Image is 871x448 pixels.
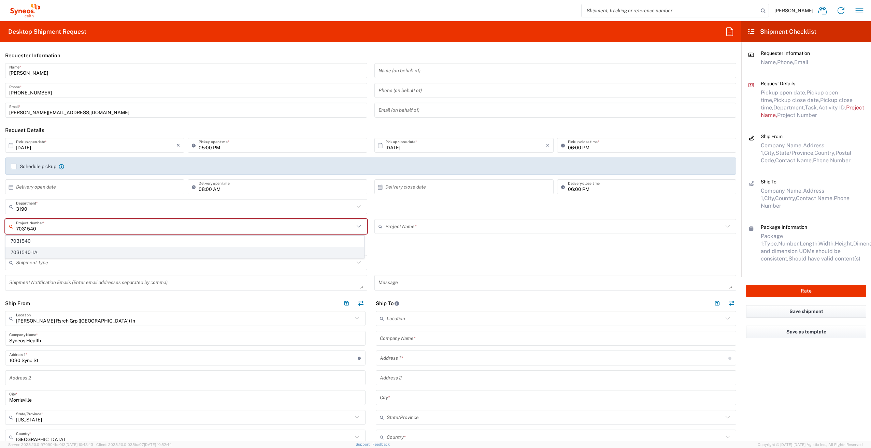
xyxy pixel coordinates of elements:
button: Save shipment [746,305,866,318]
h2: Ship From [5,300,30,307]
span: Email [794,59,809,65]
span: Package 1: [761,233,783,247]
span: Type, [764,240,778,247]
h2: Ship To [376,300,399,307]
span: Requester Information [761,50,810,56]
span: Client: 2025.20.0-035ba07 [96,443,172,447]
span: 7031540-1A [6,247,364,258]
span: Name, [761,59,777,65]
span: Phone Number [813,157,851,164]
span: Package Information [761,224,807,230]
h2: Desktop Shipment Request [8,28,86,36]
span: Department, [773,104,805,111]
span: Pickup open date, [761,89,806,96]
span: Copyright © [DATE]-[DATE] Agistix Inc., All Rights Reserved [758,442,863,448]
a: Support [356,442,373,446]
a: Feedback [372,442,390,446]
h2: Shipment Checklist [747,28,816,36]
span: Should have valid content(s) [788,255,860,262]
span: City, [764,150,775,156]
span: Activity ID, [818,104,846,111]
span: Country, [775,195,796,201]
span: [DATE] 10:43:43 [66,443,93,447]
span: Phone, [777,59,794,65]
i: × [176,140,180,151]
span: Company Name, [761,142,803,149]
span: Number, [778,240,800,247]
span: Pickup close date, [773,97,820,103]
span: Country, [814,150,836,156]
span: City, [764,195,775,201]
h2: Requester Information [5,52,60,59]
span: Length, [800,240,818,247]
i: × [546,140,549,151]
span: Task, [805,104,818,111]
span: Ship From [761,134,783,139]
button: Save as template [746,326,866,338]
span: Request Details [761,81,795,86]
span: State/Province, [775,150,814,156]
span: Height, [835,240,853,247]
button: Rate [746,285,866,297]
span: Ship To [761,179,776,184]
span: Contact Name, [775,157,813,164]
h2: Request Details [5,127,44,134]
span: Company Name, [761,188,803,194]
input: Shipment, tracking or reference number [582,4,758,17]
div: This field is required [5,234,367,240]
span: [DATE] 10:52:44 [144,443,172,447]
span: Contact Name, [796,195,834,201]
span: Server: 2025.20.0-970904bc0f3 [8,443,93,447]
label: Schedule pickup [11,164,56,169]
span: [PERSON_NAME] [774,8,813,14]
span: Project Number [777,112,817,118]
span: Width, [818,240,835,247]
span: 7031540 [6,236,364,247]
